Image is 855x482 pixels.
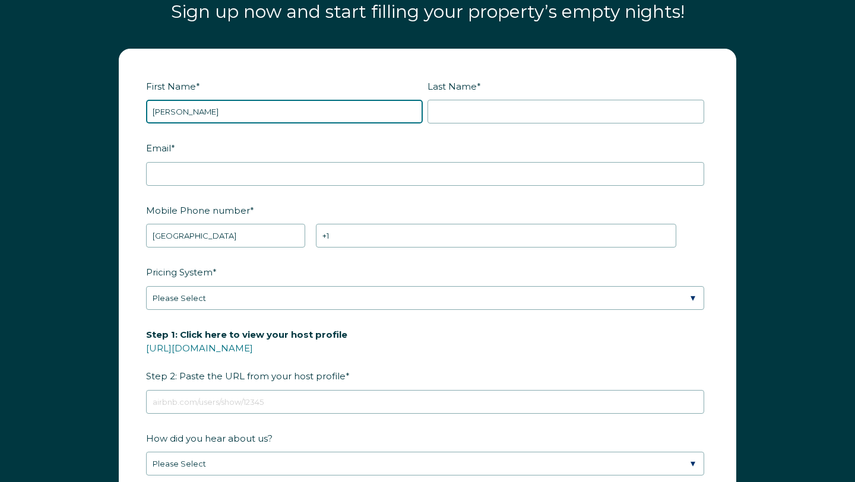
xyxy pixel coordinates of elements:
span: How did you hear about us? [146,429,273,448]
input: airbnb.com/users/show/12345 [146,390,704,414]
span: Step 2: Paste the URL from your host profile [146,325,347,385]
span: Pricing System [146,263,213,281]
span: Email [146,139,171,157]
span: Step 1: Click here to view your host profile [146,325,347,344]
span: Mobile Phone number [146,201,250,220]
span: Last Name [427,77,477,96]
span: First Name [146,77,196,96]
span: Sign up now and start filling your property’s empty nights! [171,1,685,23]
a: [URL][DOMAIN_NAME] [146,343,253,354]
